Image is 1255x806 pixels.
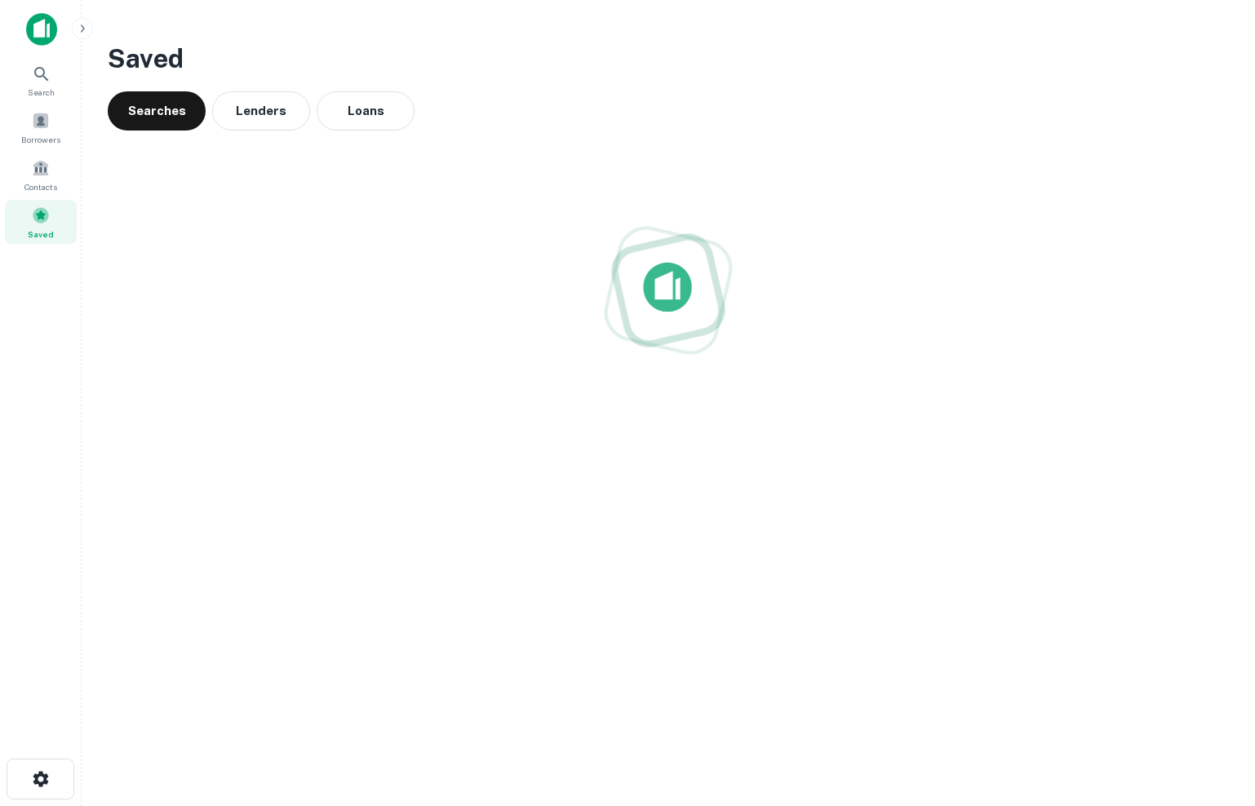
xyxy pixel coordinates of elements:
[28,228,54,241] span: Saved
[5,200,77,244] a: Saved
[5,105,77,149] a: Borrowers
[21,133,60,146] span: Borrowers
[24,180,57,193] span: Contacts
[5,58,77,102] a: Search
[26,13,57,46] img: capitalize-icon.png
[5,153,77,197] a: Contacts
[28,86,55,99] span: Search
[212,91,310,131] button: Lenders
[108,91,206,131] button: Searches
[108,39,1229,78] h3: Saved
[317,91,415,131] button: Loans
